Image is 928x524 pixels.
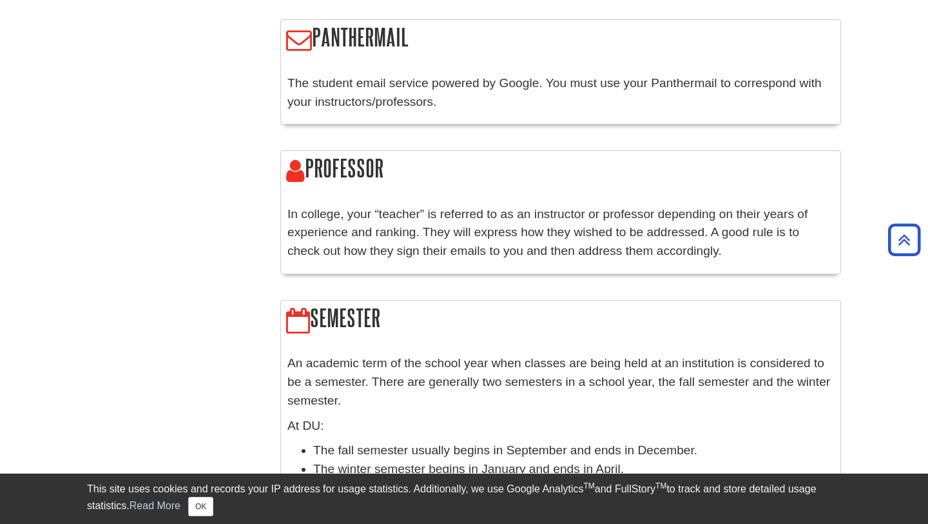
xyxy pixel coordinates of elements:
div: This site uses cookies and records your IP address for usage statistics. Additionally, we use Goo... [87,481,841,516]
p: In college, your “teacher” is referred to as an instructor or professor depending on their years ... [287,205,834,261]
h2: Panthermail [281,20,840,57]
h2: Semester [281,301,840,338]
sup: TM [655,481,666,490]
a: Back to Top [884,231,925,248]
sup: TM [583,481,594,490]
a: Read More [130,500,180,511]
h2: Professor [281,151,840,188]
p: The student email service powered by Google. You must use your Panthermail to correspond with you... [287,74,834,112]
p: An academic term of the school year when classes are being held at an institution is considered t... [287,354,834,410]
li: The fall semester usually begins in September and ends in December. [313,441,834,460]
p: At DU: [287,417,834,436]
li: The winter semester begins in January and ends in April. [313,460,834,479]
button: Close [188,497,213,516]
